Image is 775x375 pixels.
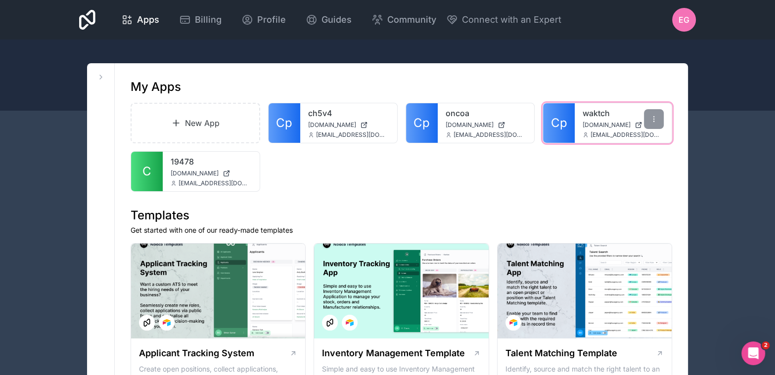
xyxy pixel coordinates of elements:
span: Cp [413,115,430,131]
span: [DOMAIN_NAME] [446,121,494,129]
span: [EMAIL_ADDRESS][DOMAIN_NAME] [591,131,664,139]
span: [EMAIL_ADDRESS][DOMAIN_NAME] [316,131,389,139]
span: Billing [195,13,222,27]
a: Community [364,9,444,31]
a: 19478 [171,156,252,167]
a: [DOMAIN_NAME] [446,121,527,129]
a: Profile [233,9,294,31]
span: [DOMAIN_NAME] [583,121,631,129]
img: Airtable Logo [509,319,517,327]
span: [EMAIL_ADDRESS][DOMAIN_NAME] [179,179,252,187]
span: [DOMAIN_NAME] [171,169,219,177]
a: New App [131,103,260,143]
a: waktch [583,107,664,119]
h1: Talent Matching Template [505,346,617,360]
button: Connect with an Expert [446,13,561,27]
span: Cp [551,115,567,131]
span: C [142,164,151,179]
a: [DOMAIN_NAME] [583,121,664,129]
span: Apps [137,13,159,27]
a: [DOMAIN_NAME] [171,169,252,177]
a: [DOMAIN_NAME] [308,121,389,129]
a: Cp [269,103,300,143]
span: Connect with an Expert [462,13,561,27]
h1: My Apps [131,79,181,95]
p: Get started with one of our ready-made templates [131,225,672,235]
img: Airtable Logo [346,319,354,327]
a: Cp [406,103,438,143]
span: EG [679,14,689,26]
span: [EMAIL_ADDRESS][DOMAIN_NAME] [454,131,527,139]
span: [DOMAIN_NAME] [308,121,356,129]
a: ch5v4 [308,107,389,119]
a: oncoa [446,107,527,119]
span: Profile [257,13,286,27]
span: Guides [321,13,352,27]
a: Cp [543,103,575,143]
a: C [131,152,163,191]
h1: Templates [131,208,672,223]
span: Community [387,13,436,27]
img: Airtable Logo [163,319,171,327]
iframe: Intercom live chat [741,341,765,365]
a: Guides [298,9,360,31]
a: Apps [113,9,167,31]
span: 2 [762,341,770,349]
a: Billing [171,9,229,31]
h1: Inventory Management Template [322,346,465,360]
span: Cp [276,115,292,131]
h1: Applicant Tracking System [139,346,254,360]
